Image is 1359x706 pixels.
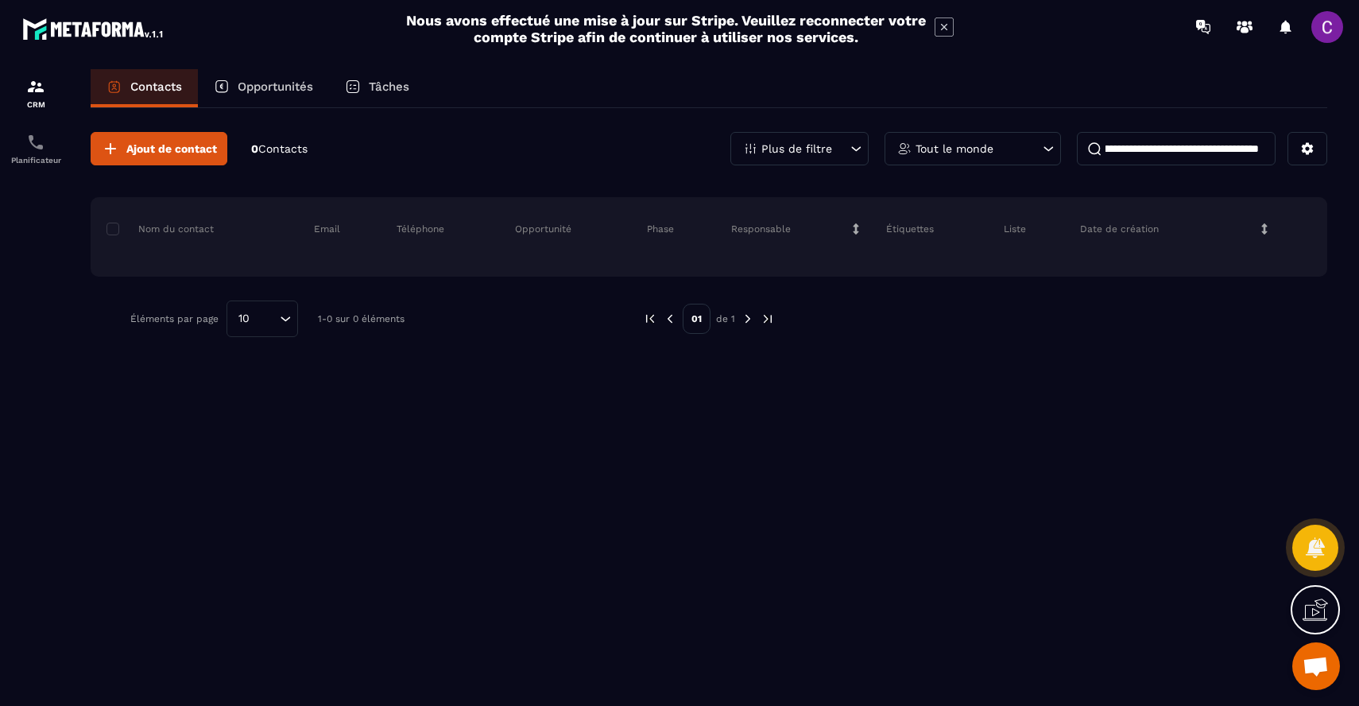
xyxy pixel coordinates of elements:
img: prev [663,312,677,326]
p: Tout le monde [916,143,993,154]
img: formation [26,77,45,96]
p: Responsable [731,223,791,235]
p: Phase [647,223,674,235]
p: Planificateur [4,156,68,165]
p: Tâches [369,80,409,94]
img: next [741,312,755,326]
img: next [761,312,775,326]
a: Ouvrir le chat [1292,642,1340,690]
a: schedulerschedulerPlanificateur [4,121,68,176]
p: 01 [683,304,710,334]
p: Email [314,223,340,235]
p: Opportunité [515,223,571,235]
p: CRM [4,100,68,109]
p: Opportunités [238,80,313,94]
p: Contacts [130,80,182,94]
a: Contacts [91,69,198,107]
p: Nom du contact [106,223,214,235]
p: Date de création [1080,223,1159,235]
img: scheduler [26,133,45,152]
button: Ajout de contact [91,132,227,165]
div: Search for option [226,301,298,337]
a: Opportunités [198,69,329,107]
img: logo [22,14,165,43]
a: Tâches [329,69,425,107]
p: Plus de filtre [761,143,832,154]
img: prev [643,312,657,326]
span: 10 [233,310,255,328]
p: de 1 [716,312,735,325]
p: Téléphone [397,223,444,235]
a: formationformationCRM [4,65,68,121]
p: 1-0 sur 0 éléments [318,313,405,324]
input: Search for option [255,310,276,328]
span: Ajout de contact [126,141,217,157]
span: Contacts [258,142,308,155]
h2: Nous avons effectué une mise à jour sur Stripe. Veuillez reconnecter votre compte Stripe afin de ... [405,12,927,45]
p: Éléments par page [130,313,219,324]
p: 0 [251,142,308,157]
p: Liste [1004,223,1026,235]
p: Étiquettes [886,223,934,235]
